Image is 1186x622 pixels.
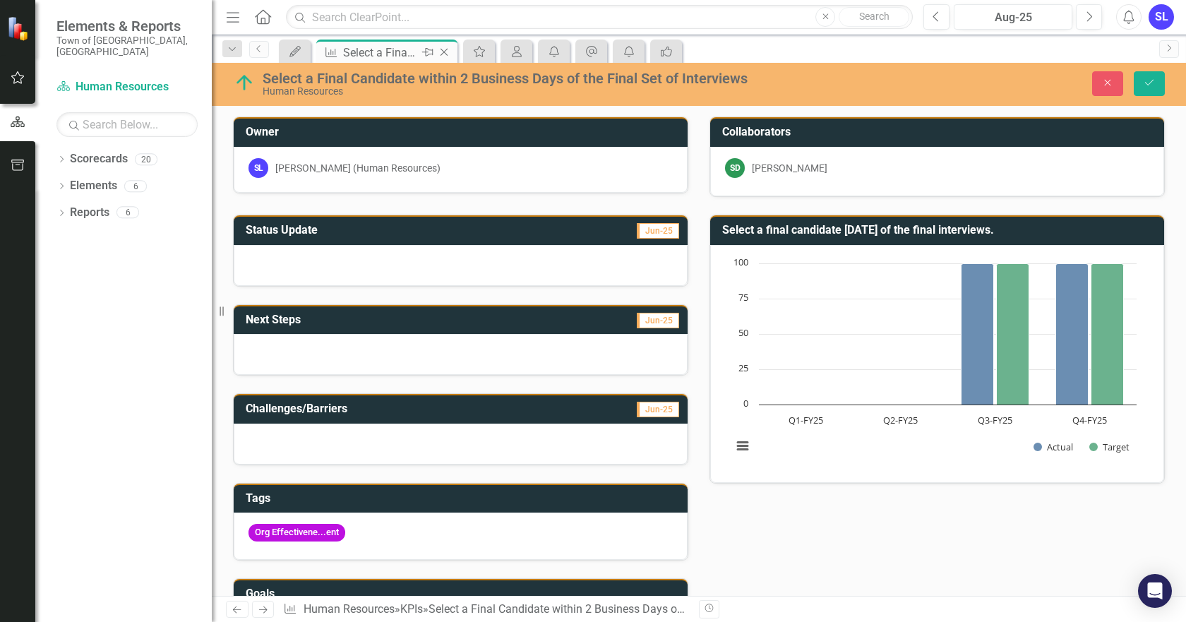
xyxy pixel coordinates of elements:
[806,263,1124,405] g: Target, bar series 2 of 2 with 4 bars.
[70,151,128,167] a: Scorecards
[733,436,753,456] button: View chart menu, Chart
[233,71,256,94] img: On Target
[738,326,748,339] text: 50
[124,180,147,192] div: 6
[283,602,688,618] div: » »
[962,263,994,405] path: Q3-FY25, 100. Actual.
[1034,441,1073,453] button: Show Actual
[1138,574,1172,608] div: Open Intercom Messenger
[263,71,752,86] div: Select a Final Candidate within 2 Business Days of the Final Set of Interviews
[637,402,679,417] span: Jun-25
[997,263,1029,405] path: Q3-FY25, 100. Target.
[248,524,345,542] span: Org Effectivene...ent
[1072,414,1107,426] text: Q4-FY25
[722,224,1157,237] h3: Select a final candidate [DATE] of the final interviews.
[246,224,516,237] h3: Status Update
[859,11,890,22] span: Search
[248,158,268,178] div: SL
[246,492,681,505] h3: Tags
[839,7,909,27] button: Search
[725,256,1149,468] div: Chart. Highcharts interactive chart.
[263,86,752,97] div: Human Resources
[304,602,395,616] a: Human Resources
[725,158,745,178] div: SD
[116,207,139,219] div: 6
[722,126,1157,138] h3: Collaborators
[56,35,198,58] small: Town of [GEOGRAPHIC_DATA], [GEOGRAPHIC_DATA]
[56,79,198,95] a: Human Resources
[246,587,681,600] h3: Goals
[1091,263,1124,405] path: Q4-FY25, 100. Target.
[246,402,550,415] h3: Challenges/Barriers
[1089,441,1130,453] button: Show Target
[70,178,117,194] a: Elements
[275,161,441,175] div: [PERSON_NAME] (Human Resources)
[743,397,748,409] text: 0
[135,153,157,165] div: 20
[286,5,913,30] input: Search ClearPoint...
[738,361,748,374] text: 25
[56,18,198,35] span: Elements & Reports
[637,313,679,328] span: Jun-25
[400,602,423,616] a: KPIs
[959,9,1067,26] div: Aug-25
[733,256,748,268] text: 100
[1149,4,1174,30] button: SL
[978,414,1012,426] text: Q3-FY25
[246,313,488,326] h3: Next Steps
[429,602,813,616] div: Select a Final Candidate within 2 Business Days of the Final Set of Interviews
[806,263,1089,405] g: Actual, bar series 1 of 2 with 4 bars.
[954,4,1072,30] button: Aug-25
[246,126,681,138] h3: Owner
[738,291,748,304] text: 75
[789,414,823,426] text: Q1-FY25
[70,205,109,221] a: Reports
[752,161,827,175] div: [PERSON_NAME]
[725,256,1144,468] svg: Interactive chart
[883,414,918,426] text: Q2-FY25
[343,44,419,61] div: Select a Final Candidate within 2 Business Days of the Final Set of Interviews
[56,112,198,137] input: Search Below...
[7,16,32,41] img: ClearPoint Strategy
[1056,263,1089,405] path: Q4-FY25, 100. Actual.
[637,223,679,239] span: Jun-25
